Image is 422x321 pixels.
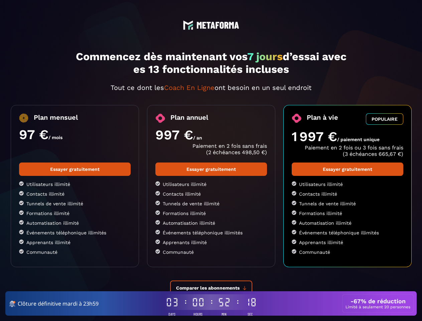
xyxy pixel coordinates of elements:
[155,181,160,186] img: checked
[244,297,257,307] div: 18
[19,191,24,196] img: checked
[155,220,160,225] img: checked
[19,210,131,216] li: Formations illimité
[292,249,296,254] img: checked
[19,220,24,225] img: checked
[292,201,296,205] img: checked
[155,230,267,235] li: Événements téléphonique illimités
[19,127,48,142] span: 97 €
[155,163,267,176] a: Essayer gratuitement
[222,312,227,316] span: Min
[19,249,131,255] li: Communauté
[292,220,296,225] img: checked
[166,297,178,307] div: 03
[11,84,412,92] p: Tout ce dont les ont besoin en un seul endroit
[18,300,99,308] span: Clôture définitive mardi à 23h59
[372,116,398,122] span: POPULAIRE
[19,181,24,186] img: checked
[292,210,403,216] li: Formations illimité
[155,239,267,245] li: Apprenants illimité
[292,249,403,255] li: Communauté
[193,135,202,140] span: / an
[19,239,24,244] img: checked
[170,113,208,123] span: Plan annuel
[192,297,204,307] div: 00
[218,297,231,307] div: 52
[292,129,337,144] span: 1 997 €
[19,239,131,245] li: Apprenants illimité
[155,239,160,244] img: checked
[155,249,160,254] img: checked
[19,220,131,226] li: Automatisation illimité
[350,298,406,305] h3: -67% de réduction
[155,210,160,215] img: checked
[19,163,131,176] a: Essayer gratuitement
[292,220,403,226] li: Automatisation illimité
[176,285,240,291] span: Comparer les abonnements
[292,210,296,215] img: checked
[292,191,403,197] li: Contacts illimité
[292,163,403,176] a: Essayer gratuitement
[292,230,296,234] img: checked
[11,63,412,76] p: es 13 fonctionnalités incluses
[48,135,62,140] span: / mois
[168,312,175,316] span: Days
[155,191,267,197] li: Contacts illimité
[292,181,296,186] img: checked
[19,201,131,206] li: Tunnels de vente illimité
[19,210,24,215] img: checked
[247,50,283,63] span: 7 jours
[155,201,160,205] img: checked
[337,137,380,142] span: / paiement unique
[155,249,267,255] li: Communauté
[155,181,267,187] li: Utilisateurs illimité
[292,191,296,196] img: checked
[366,113,403,125] button: POPULAIRE
[196,22,239,29] img: logo
[19,191,131,197] li: Contacts illimité
[34,113,78,123] span: Plan mensuel
[19,249,24,254] img: checked
[19,181,131,187] li: Utilisateurs illimité
[248,312,253,316] span: Sec
[345,305,410,309] p: Limité à seulement 20 personnes
[155,143,267,155] p: Paiement en 2 fois sans frais (2 échéances 498,50 €)
[19,201,24,205] img: checked
[19,230,131,235] li: Événements téléphonique illimités
[155,127,193,143] span: 997 €
[292,239,403,245] li: Apprenants illimité
[183,20,193,30] img: logo
[164,84,215,92] span: Coach En Ligne
[193,312,202,316] span: Hours
[170,281,252,295] button: Comparer les abonnements
[155,220,267,226] li: Automatisation illimité
[11,50,412,76] h1: Commencez dès maintenant vos d’essai avec
[155,201,267,206] li: Tunnels de vente illimité
[292,201,403,206] li: Tunnels de vente illimité
[307,113,338,125] span: Plan à vie
[292,144,403,157] p: Paiement en 2 fois ou 3 fois sans frais (3 échéances 665,67 €)
[292,239,296,244] img: checked
[292,181,403,187] li: Utilisateurs illimité
[19,230,24,234] img: checked
[292,230,403,235] li: Événements téléphonique illimités
[155,210,267,216] li: Formations illimité
[155,191,160,196] img: checked
[155,230,160,234] img: checked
